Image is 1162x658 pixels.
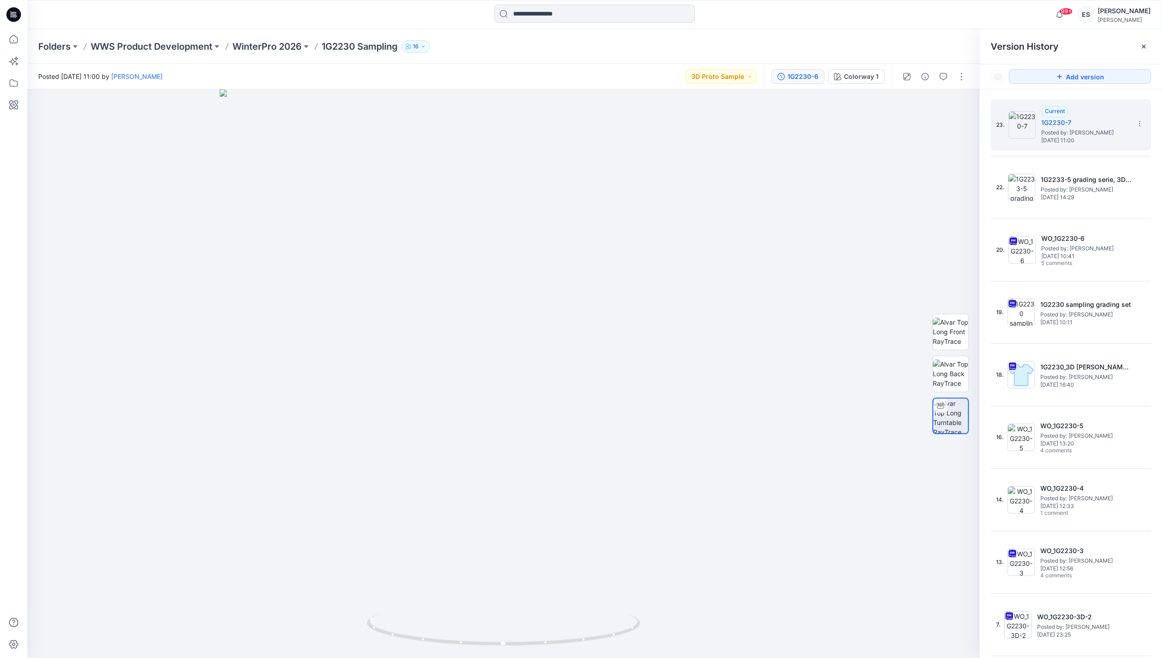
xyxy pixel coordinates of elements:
button: Colorway 1 [828,69,884,84]
a: WinterPro 2026 [232,40,302,53]
img: 1G2230-7 [1008,111,1036,139]
span: Posted by: Eugenia Smirnova [1041,185,1132,194]
span: Posted by: Eugenia Smirnova [1040,494,1131,503]
span: Posted by: Eugenia Smirnova [1041,128,1132,137]
span: Posted by: Signe Korfa [1040,373,1131,382]
button: 16 [401,40,430,53]
div: [PERSON_NAME] [1098,5,1151,16]
img: 1G2230 sampling grading set [1008,299,1035,326]
p: 1G2230 Sampling [322,40,398,53]
div: [PERSON_NAME] [1098,16,1151,23]
span: 19. [996,308,1004,316]
div: 1G2230-6 [787,72,818,82]
span: 16. [996,433,1004,441]
h5: WO_1G2230-3 [1040,545,1131,556]
h5: 1G2230_3D garding set [1040,362,1131,373]
div: ES [1078,6,1094,23]
span: 7. [996,621,1001,629]
span: 14. [996,496,1004,504]
img: Alvar Top Long Turntable RayTrace [933,399,968,433]
h5: WO_1G2230-5 [1040,420,1131,431]
h5: 1G2230 sampling grading set [1040,299,1131,310]
img: 1G2230_3D garding set [1008,361,1035,389]
img: WO_1G2230-4 [1008,486,1035,513]
h5: WO_1G2230-3D-2 [1037,611,1128,622]
span: Posted by: Eugenia Smirnova [1041,244,1132,253]
span: 4 comments [1040,572,1104,580]
span: 5 comments [1041,260,1105,267]
span: 22. [996,183,1004,192]
span: 99+ [1059,8,1073,15]
span: Posted by: Eugenia Smirnova [1040,431,1131,440]
button: Close [1140,43,1147,50]
span: Posted by: Eugenia Smirnova [1040,556,1131,565]
button: 1G2230-6 [771,69,824,84]
span: Posted by: Eugenia Smirnova [1037,622,1128,632]
h5: 1G2233-5 grading serie, 3D fitting [1041,174,1132,185]
span: 1 comment [1040,510,1104,517]
button: Show Hidden Versions [991,69,1005,84]
a: Folders [38,40,71,53]
button: Details [918,69,932,84]
img: WO_1G2230-5 [1008,424,1035,451]
a: WWS Product Development [91,40,212,53]
span: [DATE] 10:11 [1040,319,1131,326]
span: [DATE] 11:00 [1041,137,1132,144]
img: WO_1G2230-6 [1008,236,1036,264]
span: Posted by: Signe Korfa [1040,310,1131,319]
span: 20. [996,246,1005,254]
span: [DATE] 16:40 [1040,382,1131,388]
h5: WO_1G2230-4 [1040,483,1131,494]
span: [DATE] 12:33 [1040,503,1131,509]
span: Current [1045,108,1065,114]
span: Posted [DATE] 11:00 by [38,72,163,81]
h5: 1G2230-7 [1041,117,1132,128]
span: 23. [996,121,1005,129]
span: [DATE] 23:25 [1037,632,1128,638]
span: [DATE] 12:56 [1040,565,1131,572]
img: WO_1G2230-3D-2 [1004,611,1032,638]
img: Alvar Top Long Back RayTrace [933,359,968,388]
span: 18. [996,371,1004,379]
span: [DATE] 10:41 [1041,253,1132,259]
h5: WO_1G2230-6 [1041,233,1132,244]
p: 16 [413,41,419,52]
a: [PERSON_NAME] [111,73,163,80]
img: Alvar Top Long Front RayTrace [933,317,968,346]
img: 1G2233-5 grading serie, 3D fitting [1008,174,1035,201]
div: Colorway 1 [844,72,879,82]
span: [DATE] 14:29 [1041,194,1132,201]
span: Version History [991,41,1059,52]
button: Add version [1009,69,1151,84]
span: [DATE] 13:20 [1040,440,1131,447]
span: 4 comments [1040,447,1104,455]
span: 13. [996,558,1004,566]
img: WO_1G2230-3 [1008,549,1035,576]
